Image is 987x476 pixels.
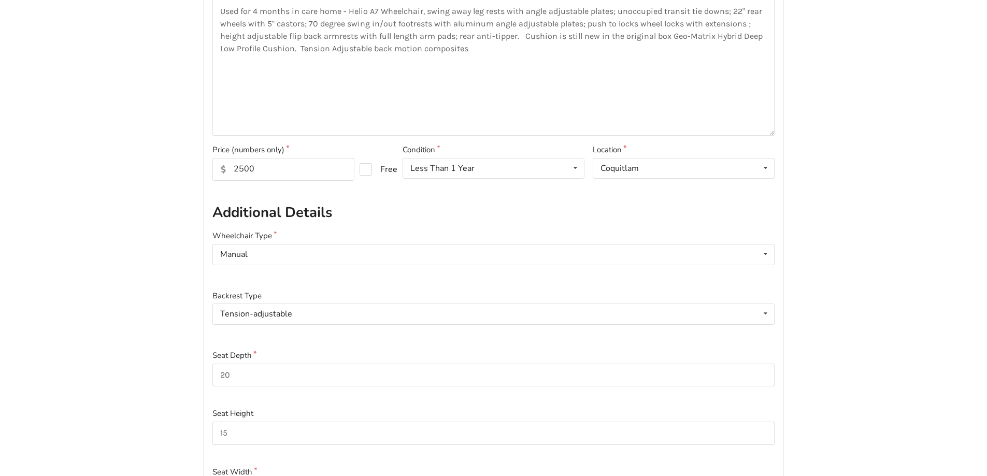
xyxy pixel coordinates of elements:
div: Tension-adjustable [220,310,292,318]
label: Condition [403,144,584,156]
div: Less Than 1 Year [410,164,475,172]
div: Manual [220,250,248,258]
label: Backrest Type [212,290,775,302]
label: Price (numbers only) [212,144,394,156]
label: Seat Height [212,408,775,420]
label: Seat Depth [212,350,775,362]
label: Wheelchair Type [212,230,775,242]
label: Free [360,163,389,176]
label: Location [593,144,775,156]
div: Coquitlam [600,164,639,172]
h2: Additional Details [212,204,775,222]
